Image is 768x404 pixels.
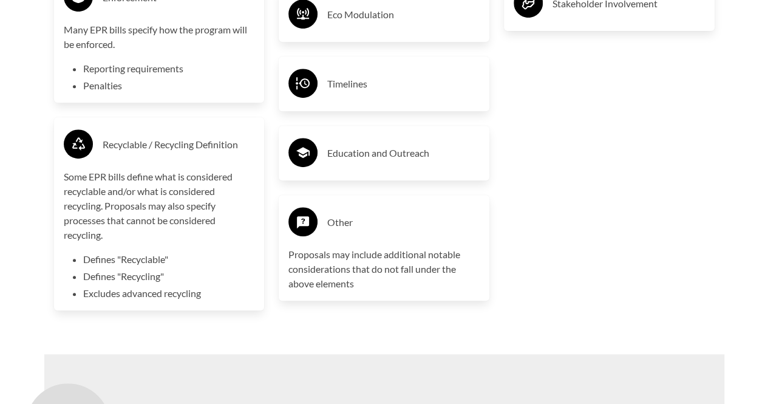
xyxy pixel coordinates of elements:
[83,78,255,93] li: Penalties
[64,169,255,242] p: Some EPR bills define what is considered recyclable and/or what is considered recycling. Proposal...
[83,269,255,284] li: Defines "Recycling"
[327,5,480,24] h3: Eco Modulation
[327,74,480,94] h3: Timelines
[83,61,255,76] li: Reporting requirements
[327,213,480,232] h3: Other
[64,22,255,52] p: Many EPR bills specify how the program will be enforced.
[288,247,480,291] p: Proposals may include additional notable considerations that do not fall under the above elements
[103,135,255,154] h3: Recyclable / Recycling Definition
[83,286,255,301] li: Excludes advanced recycling
[83,252,255,267] li: Defines "Recyclable"
[327,143,480,163] h3: Education and Outreach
